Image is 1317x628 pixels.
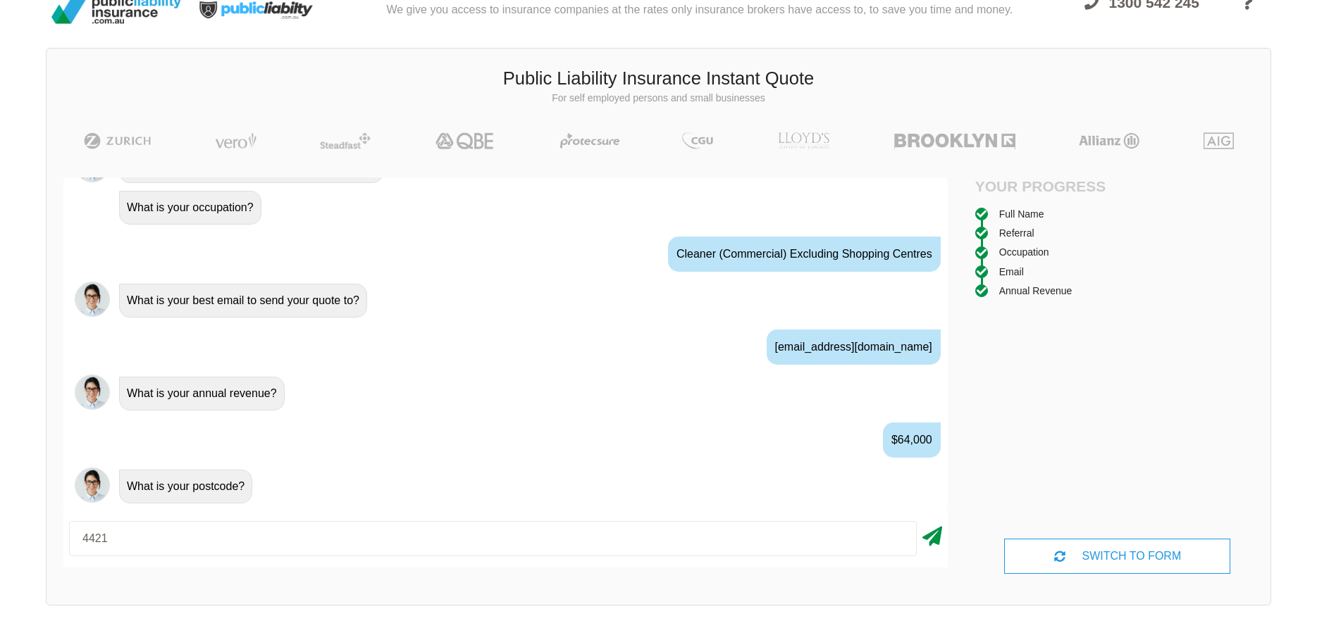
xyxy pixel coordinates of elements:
img: AIG | Public Liability Insurance [1198,132,1239,149]
p: For self employed persons and small businesses [57,92,1260,106]
img: Vero | Public Liability Insurance [209,132,263,149]
img: CGU | Public Liability Insurance [676,132,719,149]
div: Email [999,264,1024,280]
div: SWITCH TO FORM [1004,539,1230,574]
div: Annual Revenue [999,283,1072,299]
div: Occupation [999,244,1049,260]
div: What is your annual revenue? [119,377,285,410]
img: LLOYD's | Public Liability Insurance [770,132,838,149]
input: Your postcode [69,521,917,556]
img: Protecsure | Public Liability Insurance [555,132,626,149]
div: What is your best email to send your quote to? [119,284,367,318]
img: QBE | Public Liability Insurance [427,132,503,149]
img: Chatbot | PLI [75,375,110,410]
img: Allianz | Public Liability Insurance [1072,132,1146,149]
img: Steadfast | Public Liability Insurance [314,132,376,149]
div: Referral [999,225,1034,241]
img: Chatbot | PLI [75,467,110,503]
div: What is your occupation? [119,191,261,225]
div: Full Name [999,206,1044,222]
img: Zurich | Public Liability Insurance [78,132,157,149]
div: What is your postcode? [119,470,252,503]
h3: Public Liability Insurance Instant Quote [57,66,1260,92]
div: Cleaner (Commercial) Excluding Shopping Centres [668,237,941,272]
h4: Your Progress [975,177,1118,195]
img: Brooklyn | Public Liability Insurance [889,132,1020,149]
div: $64,000 [883,422,941,458]
img: Chatbot | PLI [75,282,110,317]
div: [EMAIL_ADDRESS][DOMAIN_NAME] [767,329,941,365]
